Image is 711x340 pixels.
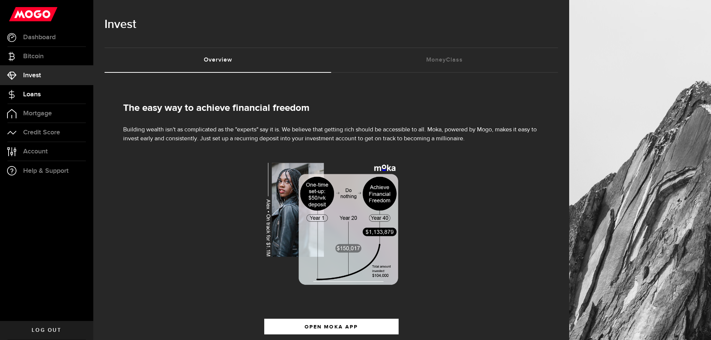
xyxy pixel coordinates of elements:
span: Log out [32,328,61,333]
h1: Invest [105,15,558,34]
p: Building wealth isn't as complicated as the "experts" say it is. We believe that getting rich sho... [123,125,539,143]
span: Dashboard [23,34,56,41]
span: OPEN MOKA APP [305,324,358,330]
button: Open LiveChat chat widget [6,3,28,25]
a: MoneyClass [331,48,558,72]
img: wealth-overview-moka-image [264,162,399,285]
span: Mortgage [23,110,52,117]
span: Invest [23,72,41,79]
span: Loans [23,91,41,98]
span: Credit Score [23,129,60,136]
span: Account [23,148,48,155]
a: Overview [105,48,331,72]
ul: Tabs Navigation [105,47,558,73]
button: OPEN MOKA APP [264,319,399,334]
span: Help & Support [23,168,69,174]
span: Bitcoin [23,53,44,60]
h2: The easy way to achieve financial freedom [123,103,539,114]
